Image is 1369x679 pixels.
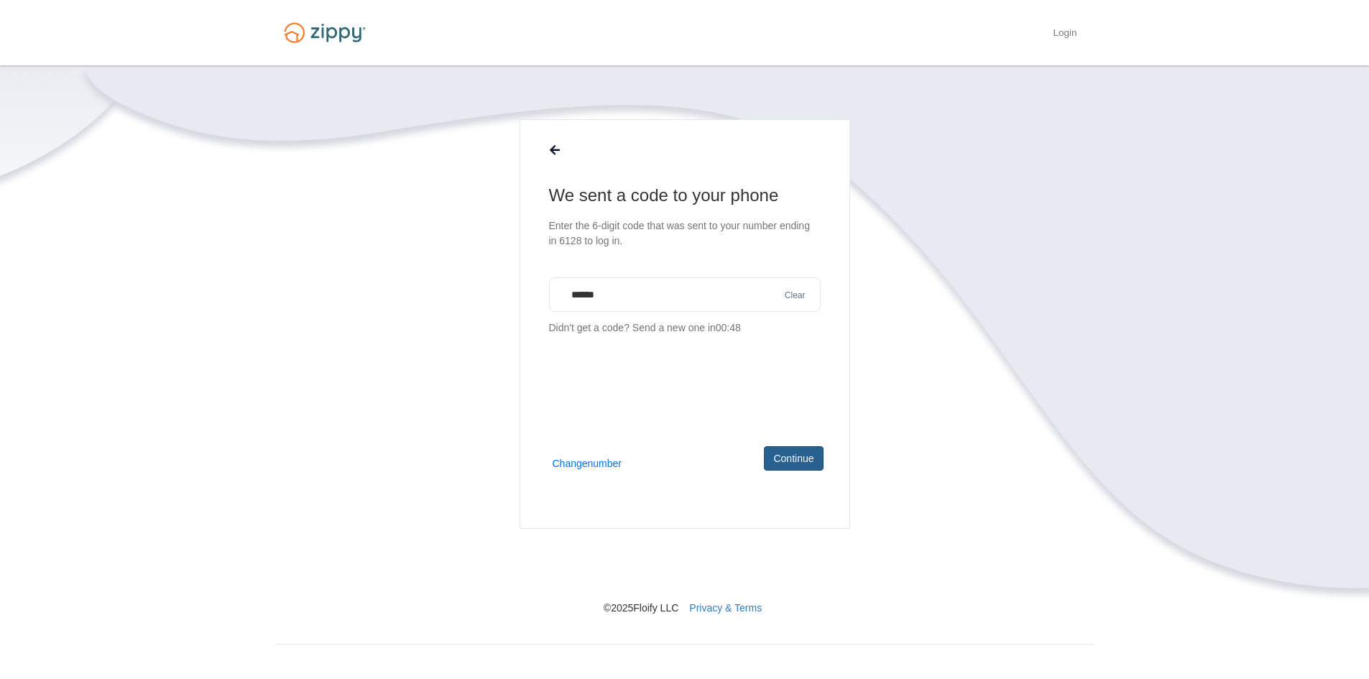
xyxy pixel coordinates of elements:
p: Enter the 6-digit code that was sent to your number ending in 6128 to log in. [549,218,821,249]
nav: © 2025 Floify LLC [275,529,1094,615]
h1: We sent a code to your phone [549,184,821,207]
span: Send a new one in 00:48 [632,322,741,333]
button: Changenumber [553,456,622,471]
p: Didn't get a code? [549,320,821,336]
img: Logo [275,16,374,50]
button: Continue [764,446,823,471]
a: Privacy & Terms [689,602,762,614]
button: Clear [780,289,810,302]
a: Login [1053,27,1077,42]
